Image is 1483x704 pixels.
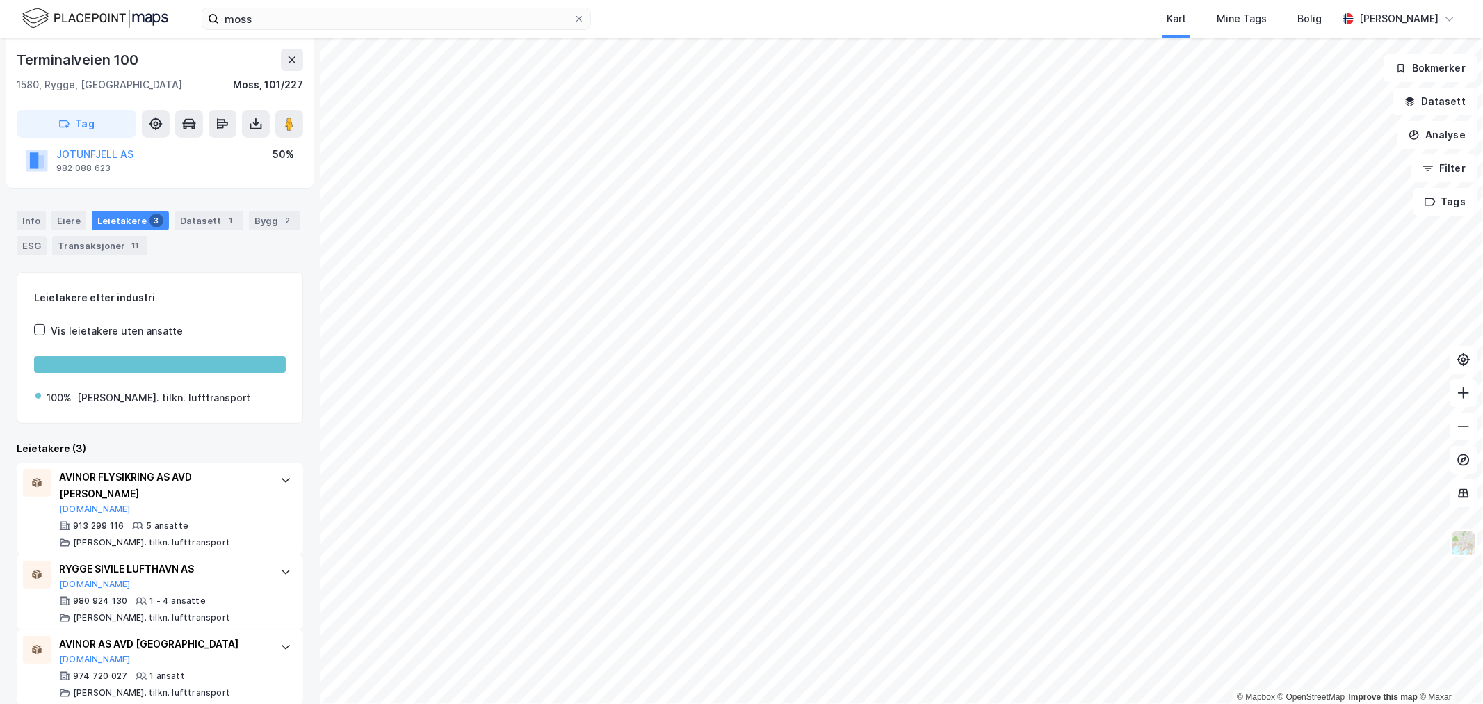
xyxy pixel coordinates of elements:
a: Mapbox [1237,692,1275,702]
button: Tags [1413,188,1477,216]
div: 974 720 027 [73,671,127,682]
a: OpenStreetMap [1278,692,1345,702]
div: ESG [17,236,47,255]
button: [DOMAIN_NAME] [59,654,131,665]
div: [PERSON_NAME]. tilkn. lufttransport [73,687,230,698]
div: Eiere [51,211,86,230]
a: Improve this map [1349,692,1418,702]
div: Mine Tags [1217,10,1267,27]
img: Z [1450,530,1477,557]
button: Analyse [1397,121,1477,149]
button: Tag [17,110,136,138]
div: Leietakere [92,211,169,230]
div: [PERSON_NAME]. tilkn. lufttransport [73,612,230,623]
div: [PERSON_NAME]. tilkn. lufttransport [77,390,250,406]
iframe: Chat Widget [1413,637,1483,704]
div: Datasett [175,211,243,230]
div: Vis leietakere uten ansatte [51,323,183,339]
div: 3 [149,214,163,227]
div: Kart [1167,10,1186,27]
div: Transaksjoner [52,236,147,255]
div: 11 [128,239,142,253]
div: AVINOR FLYSIKRING AS AVD [PERSON_NAME] [59,469,266,502]
div: [PERSON_NAME]. tilkn. lufttransport [73,537,230,548]
div: 1580, Rygge, [GEOGRAPHIC_DATA] [17,77,182,93]
img: logo.f888ab2527a4732fd821a326f86c7f29.svg [22,6,168,31]
div: [PERSON_NAME] [1359,10,1439,27]
div: Terminalveien 100 [17,49,141,71]
div: Kontrollprogram for chat [1413,637,1483,704]
div: 1 ansatt [149,671,185,682]
div: 982 088 623 [56,163,111,174]
div: 5 ansatte [146,520,188,531]
div: Leietakere etter industri [34,289,286,306]
button: Datasett [1393,88,1477,115]
div: 1 - 4 ansatte [149,595,206,607]
input: Søk på adresse, matrikkel, gårdeiere, leietakere eller personer [219,8,574,29]
button: [DOMAIN_NAME] [59,579,131,590]
div: 2 [281,214,295,227]
div: 913 299 116 [73,520,124,531]
div: 100% [47,390,72,406]
div: 1 [224,214,238,227]
div: Info [17,211,46,230]
button: Filter [1411,154,1477,182]
div: Moss, 101/227 [233,77,303,93]
div: Leietakere (3) [17,440,303,457]
div: Bolig [1297,10,1322,27]
button: [DOMAIN_NAME] [59,504,131,515]
div: RYGGE SIVILE LUFTHAVN AS [59,561,266,577]
div: AVINOR AS AVD [GEOGRAPHIC_DATA] [59,636,266,653]
div: Bygg [249,211,300,230]
div: 50% [273,146,294,163]
button: Bokmerker [1384,54,1477,82]
div: 980 924 130 [73,595,127,607]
